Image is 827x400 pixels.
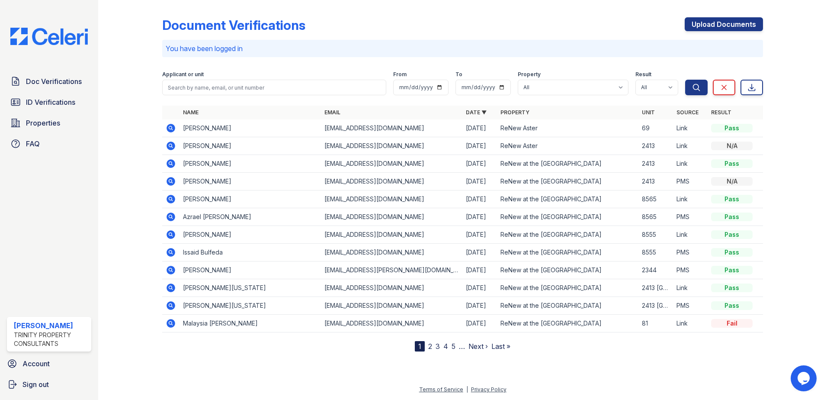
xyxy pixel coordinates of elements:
td: 2413 [638,155,673,173]
td: PMS [673,244,708,261]
a: FAQ [7,135,91,152]
label: Result [635,71,651,78]
input: Search by name, email, or unit number [162,80,386,95]
div: Pass [711,195,753,203]
div: Document Verifications [162,17,305,33]
td: ReNew at the [GEOGRAPHIC_DATA] [497,190,638,208]
td: Link [673,137,708,155]
td: 2413 [638,173,673,190]
td: [DATE] [462,208,497,226]
td: Link [673,226,708,244]
td: [EMAIL_ADDRESS][DOMAIN_NAME] [321,190,462,208]
label: Property [518,71,541,78]
td: [DATE] [462,279,497,297]
div: 1 [415,341,425,352]
span: Sign out [22,379,49,390]
div: [PERSON_NAME] [14,320,88,331]
a: 2 [428,342,432,351]
a: 5 [452,342,455,351]
td: Link [673,279,708,297]
td: [EMAIL_ADDRESS][PERSON_NAME][DOMAIN_NAME] [321,261,462,279]
td: [DATE] [462,137,497,155]
div: Pass [711,230,753,239]
td: [EMAIL_ADDRESS][DOMAIN_NAME] [321,315,462,332]
div: N/A [711,142,753,150]
td: 2413 [GEOGRAPHIC_DATA] [638,279,673,297]
td: Malaysia [PERSON_NAME] [180,315,321,332]
div: Pass [711,213,753,221]
a: Upload Documents [685,17,763,31]
a: Source [676,109,699,116]
td: [PERSON_NAME] [180,190,321,208]
td: PMS [673,208,708,226]
span: FAQ [26,139,40,149]
td: ReNew at the [GEOGRAPHIC_DATA] [497,315,638,332]
iframe: chat widget [791,365,818,391]
td: Link [673,119,708,137]
a: Doc Verifications [7,73,91,90]
td: ReNew at the [GEOGRAPHIC_DATA] [497,155,638,173]
td: [EMAIL_ADDRESS][DOMAIN_NAME] [321,119,462,137]
td: ReNew at the [GEOGRAPHIC_DATA] [497,279,638,297]
td: 8555 [638,244,673,261]
a: Email [324,109,340,116]
a: 3 [436,342,440,351]
a: Name [183,109,199,116]
td: ReNew at the [GEOGRAPHIC_DATA] [497,208,638,226]
td: [PERSON_NAME][US_STATE] [180,297,321,315]
td: Issaid Bulfeda [180,244,321,261]
td: Link [673,315,708,332]
td: [DATE] [462,155,497,173]
td: [PERSON_NAME] [180,119,321,137]
div: Pass [711,159,753,168]
span: Doc Verifications [26,76,82,87]
td: Link [673,190,708,208]
td: [EMAIL_ADDRESS][DOMAIN_NAME] [321,173,462,190]
div: Pass [711,301,753,310]
td: ReNew at the [GEOGRAPHIC_DATA] [497,226,638,244]
td: 2344 [638,261,673,279]
td: [DATE] [462,190,497,208]
a: Date ▼ [466,109,487,116]
a: Sign out [3,376,95,393]
div: N/A [711,177,753,186]
div: | [466,386,468,393]
a: Account [3,355,95,372]
td: [PERSON_NAME] [180,226,321,244]
label: Applicant or unit [162,71,204,78]
td: [DATE] [462,297,497,315]
td: [DATE] [462,173,497,190]
td: [DATE] [462,315,497,332]
a: Property [500,109,529,116]
td: [EMAIL_ADDRESS][DOMAIN_NAME] [321,244,462,261]
a: Terms of Service [419,386,463,393]
a: 4 [443,342,448,351]
td: [PERSON_NAME] [180,137,321,155]
td: [EMAIL_ADDRESS][DOMAIN_NAME] [321,297,462,315]
div: Fail [711,319,753,328]
td: ReNew Aster [497,119,638,137]
td: PMS [673,297,708,315]
td: 8565 [638,208,673,226]
label: To [455,71,462,78]
td: ReNew Aster [497,137,638,155]
td: [PERSON_NAME] [180,173,321,190]
div: Pass [711,266,753,274]
a: Privacy Policy [471,386,506,393]
td: [EMAIL_ADDRESS][DOMAIN_NAME] [321,226,462,244]
td: ReNew at the [GEOGRAPHIC_DATA] [497,261,638,279]
div: Pass [711,124,753,132]
td: 69 [638,119,673,137]
div: Trinity Property Consultants [14,331,88,348]
span: ID Verifications [26,97,75,107]
div: Pass [711,248,753,257]
td: PMS [673,173,708,190]
td: ReNew at the [GEOGRAPHIC_DATA] [497,173,638,190]
td: [EMAIL_ADDRESS][DOMAIN_NAME] [321,208,462,226]
span: Account [22,358,50,369]
td: [DATE] [462,226,497,244]
td: ReNew at the [GEOGRAPHIC_DATA] [497,297,638,315]
td: [PERSON_NAME][US_STATE] [180,279,321,297]
img: CE_Logo_Blue-a8612792a0a2168367f1c8372b55b34899dd931a85d93a1a3d3e32e68fde9ad4.png [3,28,95,45]
div: Pass [711,284,753,292]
